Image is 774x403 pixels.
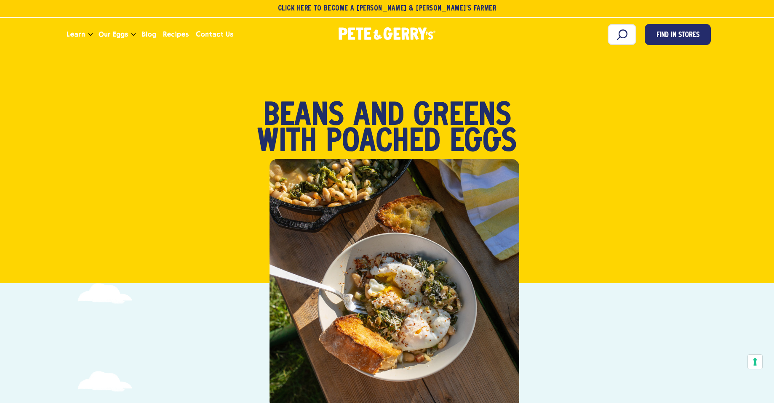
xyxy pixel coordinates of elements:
[748,355,762,369] button: Your consent preferences for tracking technologies
[88,33,93,36] button: Open the dropdown menu for Learn
[192,23,237,46] a: Contact Us
[138,23,160,46] a: Blog
[608,24,636,45] input: Search
[326,130,440,156] span: Poached
[196,29,233,40] span: Contact Us
[141,29,156,40] span: Blog
[645,24,711,45] a: Find in Stores
[99,29,128,40] span: Our Eggs
[263,103,344,130] span: Beans
[414,103,511,130] span: Greens
[160,23,192,46] a: Recipes
[63,23,88,46] a: Learn
[131,33,136,36] button: Open the dropdown menu for Our Eggs
[95,23,131,46] a: Our Eggs
[67,29,85,40] span: Learn
[163,29,189,40] span: Recipes
[353,103,404,130] span: and
[657,30,699,41] span: Find in Stores
[257,130,317,156] span: with
[450,130,517,156] span: Eggs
